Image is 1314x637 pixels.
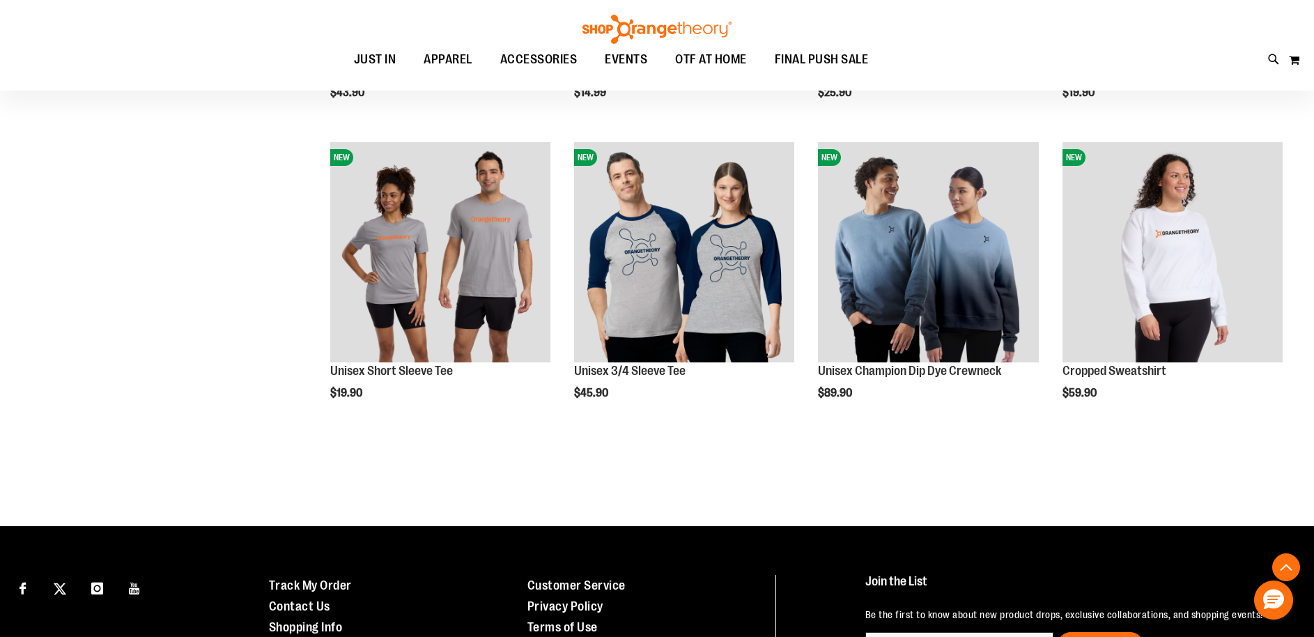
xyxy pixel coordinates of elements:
span: NEW [574,149,597,166]
img: Shop Orangetheory [580,15,734,44]
span: NEW [818,149,841,166]
div: product [323,135,557,435]
a: OTF AT HOME [661,44,761,76]
span: APPAREL [424,44,472,75]
button: Hello, have a question? Let’s chat. [1254,581,1293,620]
a: FINAL PUSH SALE [761,44,883,76]
p: Be the first to know about new product drops, exclusive collaborations, and shopping events! [865,608,1283,622]
img: Unisex Champion Dip Dye Crewneck [818,142,1038,362]
span: $89.90 [818,387,854,399]
a: Visit our Youtube page [123,575,147,599]
a: Cropped Sweatshirt [1062,364,1166,378]
a: Unisex 3/4 Sleeve TeeNEW [574,142,794,364]
a: Privacy Policy [527,599,603,613]
a: Unisex 3/4 Sleeve Tee [574,364,686,378]
img: Unisex Short Sleeve Tee [330,142,550,362]
a: Visit our Facebook page [10,575,35,599]
span: NEW [1062,149,1085,166]
a: Unisex Champion Dip Dye CrewneckNEW [818,142,1038,364]
a: Track My Order [269,578,352,592]
a: EVENTS [591,44,661,76]
a: Front of 2024 Q3 Balanced Basic Womens Cropped SweatshirtNEW [1062,142,1283,364]
h4: Join the List [865,575,1283,601]
span: $19.90 [1062,86,1097,99]
a: Contact Us [269,599,330,613]
span: EVENTS [605,44,647,75]
a: Customer Service [527,578,626,592]
a: ACCESSORIES [486,44,592,76]
img: Twitter [54,583,66,595]
span: $45.90 [574,387,610,399]
button: Back To Top [1272,553,1300,581]
span: $25.90 [818,86,853,99]
img: Front of 2024 Q3 Balanced Basic Womens Cropped Sweatshirt [1062,142,1283,362]
span: $19.90 [330,387,364,399]
a: Visit our X page [48,575,72,599]
div: product [811,135,1045,435]
span: JUST IN [354,44,396,75]
span: $59.90 [1062,387,1099,399]
a: Shopping Info [269,620,343,634]
img: Unisex 3/4 Sleeve Tee [574,142,794,362]
a: Unisex Short Sleeve Tee [330,364,453,378]
div: product [567,135,801,435]
span: NEW [330,149,353,166]
a: JUST IN [340,44,410,75]
span: ACCESSORIES [500,44,578,75]
a: Unisex Short Sleeve TeeNEW [330,142,550,364]
a: Terms of Use [527,620,598,634]
a: Unisex Champion Dip Dye Crewneck [818,364,1001,378]
a: APPAREL [410,44,486,76]
a: Visit our Instagram page [85,575,109,599]
span: $43.90 [330,86,366,99]
span: OTF AT HOME [675,44,747,75]
span: $14.99 [574,86,608,99]
span: FINAL PUSH SALE [775,44,869,75]
div: product [1056,135,1290,435]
